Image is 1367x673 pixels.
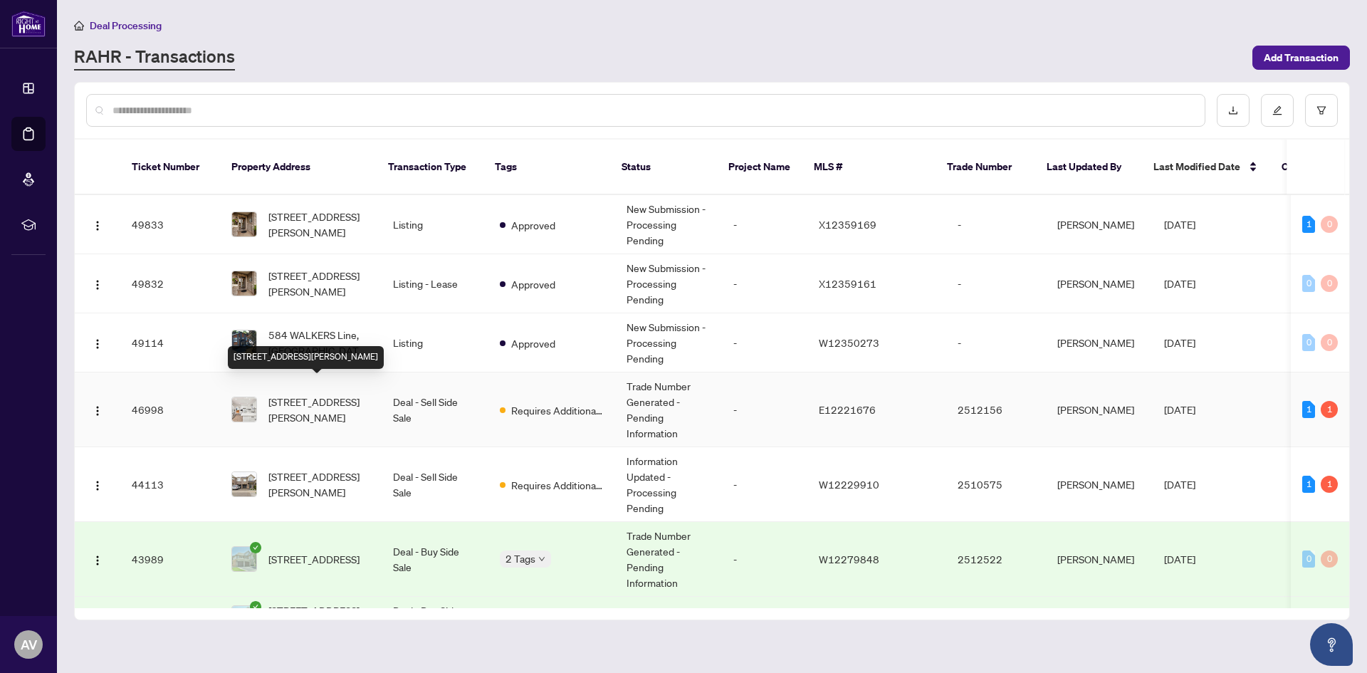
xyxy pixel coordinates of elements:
[268,551,360,567] span: [STREET_ADDRESS]
[511,335,555,351] span: Approved
[120,140,220,195] th: Ticket Number
[615,372,722,447] td: Trade Number Generated - Pending Information
[268,394,370,425] span: [STREET_ADDRESS][PERSON_NAME]
[92,405,103,417] img: Logo
[86,548,109,570] button: Logo
[86,607,109,630] button: Logo
[92,220,103,231] img: Logo
[1164,336,1195,349] span: [DATE]
[120,372,220,447] td: 46998
[946,372,1046,447] td: 2512156
[1046,372,1153,447] td: [PERSON_NAME]
[538,555,545,563] span: down
[819,553,879,565] span: W12279848
[1302,401,1315,418] div: 1
[1270,140,1356,195] th: Created By
[377,140,483,195] th: Transaction Type
[1046,597,1153,640] td: [PERSON_NAME]
[511,477,604,493] span: Requires Additional Docs
[250,542,261,553] span: check-circle
[120,195,220,254] td: 49833
[382,254,488,313] td: Listing - Lease
[74,45,235,71] a: RAHR - Transactions
[11,11,46,37] img: logo
[1228,105,1238,115] span: download
[946,522,1046,597] td: 2512522
[86,331,109,354] button: Logo
[1142,140,1270,195] th: Last Modified Date
[382,597,488,640] td: Deal - Buy Side Lease
[802,140,936,195] th: MLS #
[1164,403,1195,416] span: [DATE]
[1321,551,1338,568] div: 0
[120,313,220,372] td: 49114
[1164,277,1195,290] span: [DATE]
[610,140,717,195] th: Status
[92,480,103,491] img: Logo
[506,551,535,567] span: 2 Tags
[232,472,256,496] img: thumbnail-img
[483,140,610,195] th: Tags
[511,217,555,233] span: Approved
[86,398,109,421] button: Logo
[511,402,604,418] span: Requires Additional Docs
[1046,447,1153,522] td: [PERSON_NAME]
[1046,195,1153,254] td: [PERSON_NAME]
[1302,551,1315,568] div: 0
[1316,105,1326,115] span: filter
[615,195,722,254] td: New Submission - Processing Pending
[722,522,807,597] td: -
[819,403,876,416] span: E12221676
[1264,46,1339,69] span: Add Transaction
[268,469,370,500] span: [STREET_ADDRESS][PERSON_NAME]
[511,276,555,292] span: Approved
[1164,553,1195,565] span: [DATE]
[615,522,722,597] td: Trade Number Generated - Pending Information
[819,218,876,231] span: X12359169
[946,447,1046,522] td: 2510575
[232,330,256,355] img: thumbnail-img
[1046,254,1153,313] td: [PERSON_NAME]
[722,597,807,640] td: -
[228,346,384,369] div: [STREET_ADDRESS][PERSON_NAME]
[615,313,722,372] td: New Submission - Processing Pending
[232,547,256,571] img: thumbnail-img
[268,602,370,634] span: [STREET_ADDRESS][PERSON_NAME]
[1217,94,1250,127] button: download
[946,254,1046,313] td: -
[1035,140,1142,195] th: Last Updated By
[74,21,84,31] span: home
[232,606,256,630] img: thumbnail-img
[615,254,722,313] td: New Submission - Processing Pending
[615,597,722,640] td: Deal Closed
[819,478,879,491] span: W12229910
[1302,216,1315,233] div: 1
[1310,623,1353,666] button: Open asap
[232,212,256,236] img: thumbnail-img
[86,473,109,496] button: Logo
[268,209,370,240] span: [STREET_ADDRESS][PERSON_NAME]
[1164,218,1195,231] span: [DATE]
[92,338,103,350] img: Logo
[722,195,807,254] td: -
[92,555,103,566] img: Logo
[1046,522,1153,597] td: [PERSON_NAME]
[120,254,220,313] td: 49832
[86,213,109,236] button: Logo
[1302,275,1315,292] div: 0
[232,397,256,422] img: thumbnail-img
[819,336,879,349] span: W12350273
[1321,334,1338,351] div: 0
[268,268,370,299] span: [STREET_ADDRESS][PERSON_NAME]
[936,140,1035,195] th: Trade Number
[946,313,1046,372] td: -
[382,522,488,597] td: Deal - Buy Side Sale
[268,327,370,358] span: 584 WALKERS Line, [GEOGRAPHIC_DATA], [GEOGRAPHIC_DATA]
[722,254,807,313] td: -
[1321,476,1338,493] div: 1
[86,272,109,295] button: Logo
[722,447,807,522] td: -
[232,271,256,296] img: thumbnail-img
[90,19,162,32] span: Deal Processing
[1164,478,1195,491] span: [DATE]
